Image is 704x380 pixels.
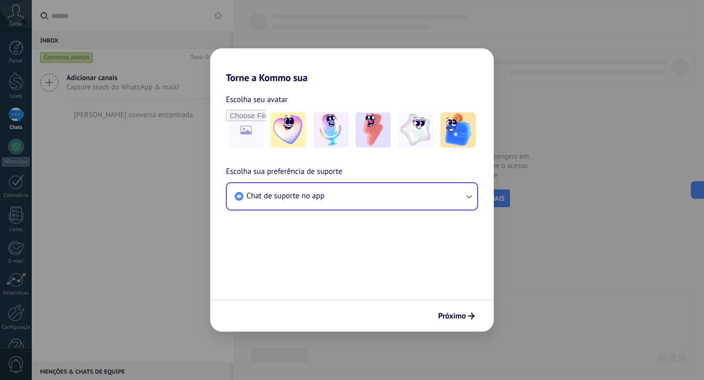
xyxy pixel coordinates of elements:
[440,112,476,148] img: -5.jpeg
[226,93,288,106] span: Escolha seu avatar
[355,112,391,148] img: -3.jpeg
[246,191,325,201] span: Chat de suporte no app
[271,112,306,148] img: -1.jpeg
[226,166,342,178] span: Escolha sua preferência de suporte
[227,183,477,210] button: Chat de suporte no app
[313,112,349,148] img: -2.jpeg
[438,313,466,319] span: Próximo
[210,48,494,84] h2: Torne a Kommo sua
[398,112,433,148] img: -4.jpeg
[434,308,479,324] button: Próximo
